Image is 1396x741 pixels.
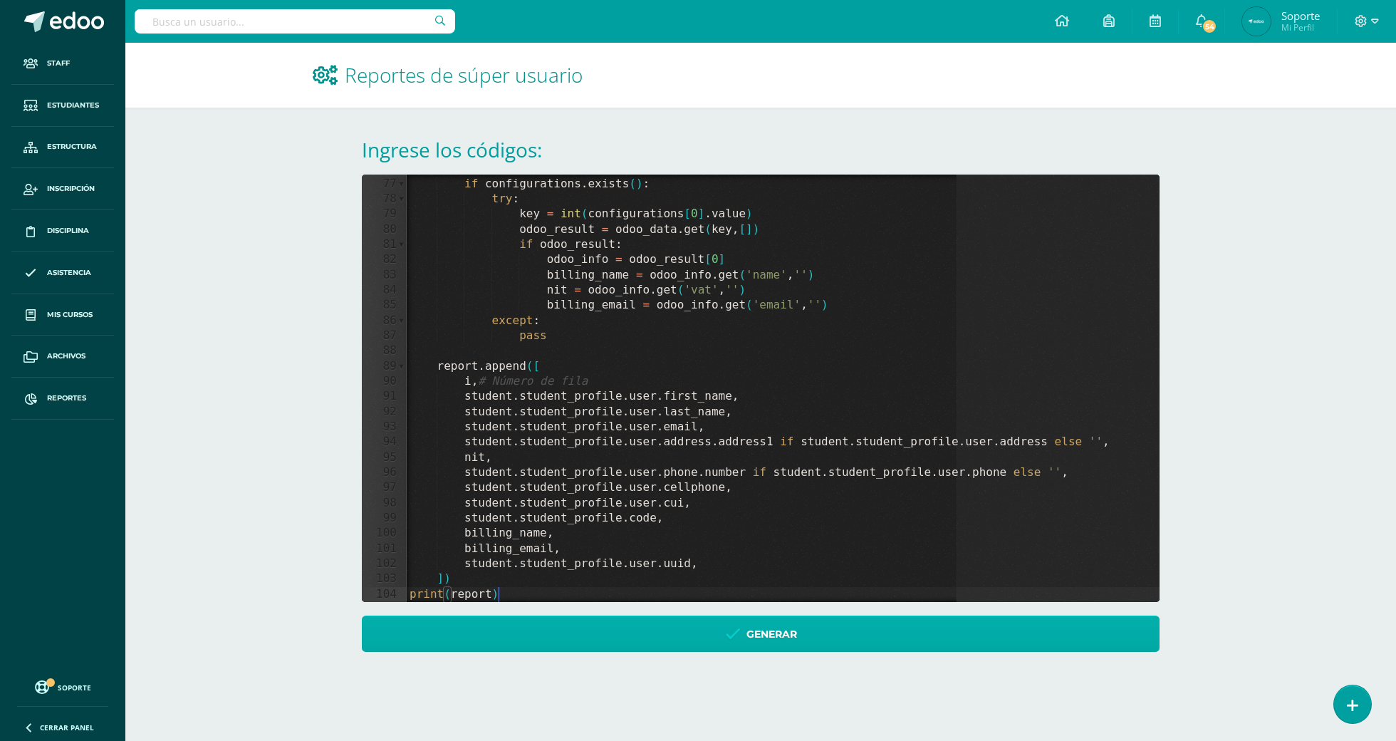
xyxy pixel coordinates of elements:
div: 102 [362,556,406,571]
span: Archivos [47,351,85,362]
div: 101 [362,541,406,556]
div: 100 [362,526,406,541]
div: 79 [362,207,406,222]
img: f5a658f75d8ad15e79fcc211600d9474.png [1242,7,1271,36]
span: Soporte [58,683,91,693]
div: 95 [362,450,406,465]
div: 84 [362,283,406,298]
span: Inscripción [47,183,95,195]
div: 80 [362,222,406,237]
div: 88 [362,343,406,358]
a: Archivos [11,336,114,378]
span: Estructura [47,141,97,152]
div: 83 [362,268,406,283]
div: 78 [362,192,406,207]
input: Busca un usuario... [135,9,455,33]
div: 89 [362,359,406,374]
div: 77 [362,177,406,192]
div: 85 [362,298,406,313]
div: 92 [362,405,406,420]
div: 81 [362,237,406,252]
span: Soporte [1281,9,1320,23]
span: Generar [746,617,797,652]
div: 82 [362,252,406,267]
span: Mis cursos [47,309,93,321]
span: Disciplina [47,225,89,237]
div: 87 [362,328,406,343]
a: Estudiantes [11,85,114,127]
h1: Ingrese los códigos: [362,136,1160,163]
span: 54 [1202,19,1217,34]
a: Estructura [11,127,114,169]
span: Asistencia [47,267,91,279]
div: 91 [362,389,406,404]
span: Estudiantes [47,100,99,111]
div: 96 [362,465,406,480]
span: Reportes [47,393,86,404]
div: 93 [362,420,406,435]
a: Mis cursos [11,294,114,336]
div: 97 [362,480,406,495]
a: Asistencia [11,252,114,294]
span: Staff [47,58,70,69]
div: 103 [362,571,406,586]
div: 90 [362,374,406,389]
div: 98 [362,496,406,511]
div: 104 [362,587,406,602]
a: Reportes [11,378,114,420]
div: 86 [362,313,406,328]
div: 99 [362,511,406,526]
span: Cerrar panel [40,722,94,732]
span: Mi Perfil [1281,21,1320,33]
a: Inscripción [11,168,114,210]
span: Reportes de súper usuario [345,61,583,88]
div: 94 [362,435,406,450]
a: Soporte [17,677,108,696]
a: Staff [11,43,114,85]
a: Disciplina [11,210,114,252]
